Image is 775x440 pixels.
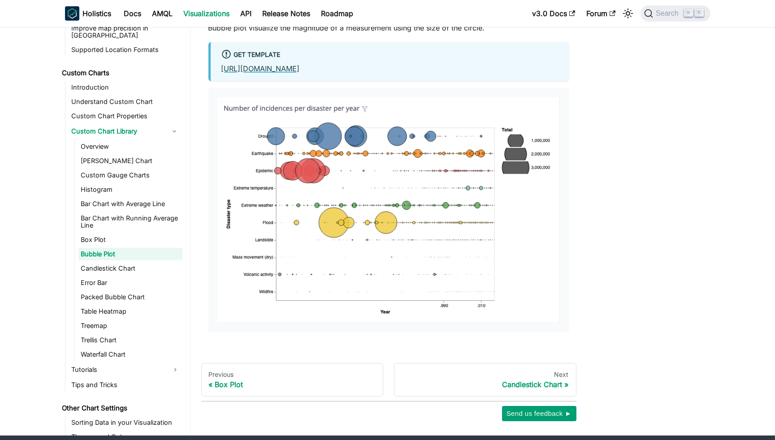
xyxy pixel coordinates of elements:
a: Histogram [78,183,182,196]
a: Improve map precision in [GEOGRAPHIC_DATA] [69,22,182,42]
div: Candlestick Chart [402,380,569,389]
a: v3.0 Docs [527,6,581,21]
a: Packed Bubble Chart [78,291,182,303]
span: Send us feedback ► [507,408,572,419]
a: Bar Chart with Average Line [78,198,182,210]
b: Holistics [83,8,112,19]
a: Trellis Chart [78,334,182,346]
button: Search (Command+K) [641,5,710,22]
a: AMQL [147,6,178,21]
a: Forum [581,6,621,21]
a: HolisticsHolistics [65,6,112,21]
a: Overview [78,140,182,153]
a: Supported Location Formats [69,43,182,56]
button: Collapse sidebar category 'Custom Chart Library' [166,124,182,138]
button: Switch between dark and light mode (currently light mode) [621,6,635,21]
a: Custom Gauge Charts [78,169,182,181]
a: Understand Custom Chart [69,95,182,108]
a: Candlestick Chart [78,262,182,275]
a: Waterfall Chart [78,348,182,361]
a: [PERSON_NAME] Chart [78,155,182,167]
nav: Docs sidebar [56,22,191,436]
a: Visualizations [178,6,235,21]
p: Bubble plot visualize the magnitude of a measurement using the size of the circle. [208,22,569,33]
span: Search [653,9,684,17]
a: API [235,6,257,21]
a: Other Chart Settings [60,402,182,414]
a: Custom Chart Library [69,124,166,138]
div: Next [402,371,569,379]
a: Release Notes [257,6,316,21]
kbd: ⌘ [684,9,693,17]
a: Roadmap [316,6,359,21]
div: Get Template [221,49,559,61]
div: Previous [209,371,376,379]
a: Bar Chart with Running Average Line [78,212,182,232]
a: Tips and Tricks [69,379,182,391]
a: Custom Charts [60,67,182,79]
a: [URL][DOMAIN_NAME] [221,64,300,73]
a: Sorting Data in your Visualization [69,416,182,429]
kbd: K [695,9,704,17]
img: Holistics [65,6,79,21]
a: Tutorials [69,362,182,377]
a: Error Bar [78,276,182,289]
a: Docs [119,6,147,21]
a: PreviousBox Plot [201,363,384,397]
nav: Docs pages [201,363,576,397]
div: Box Plot [209,380,376,389]
a: NextCandlestick Chart [394,363,576,397]
a: Table Heatmap [78,305,182,318]
a: Treemap [78,319,182,332]
button: Send us feedback ► [502,406,576,421]
a: Box Plot [78,233,182,246]
a: Bubble Plot [78,248,182,260]
a: Custom Chart Properties [69,110,182,122]
a: Introduction [69,81,182,94]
